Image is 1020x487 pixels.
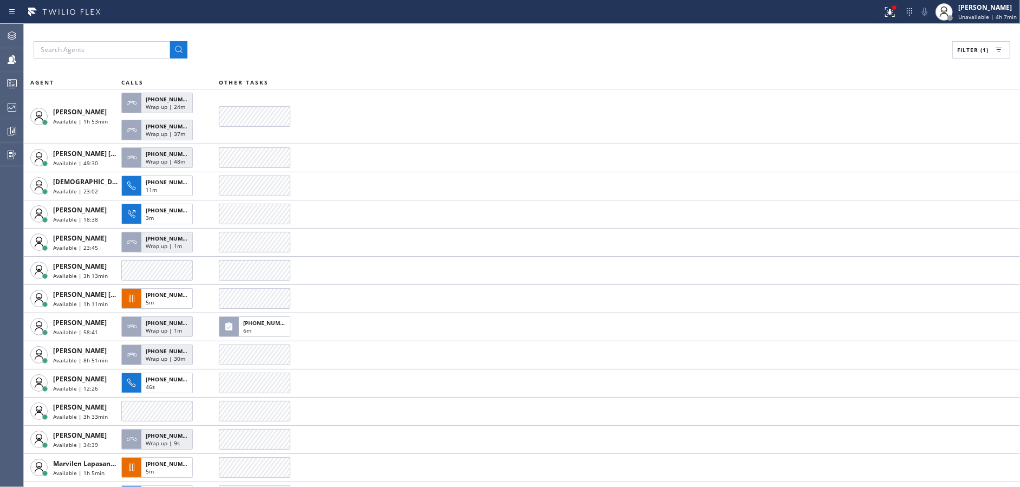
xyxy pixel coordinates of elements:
[53,469,105,477] span: Available | 1h 5min
[121,454,196,481] button: [PHONE_NUMBER]5m
[53,118,108,125] span: Available | 1h 53min
[30,79,54,86] span: AGENT
[952,41,1010,59] button: Filter (1)
[146,158,185,165] span: Wrap up | 48m
[243,327,251,334] span: 6m
[146,291,195,298] span: [PHONE_NUMBER]
[146,130,185,138] span: Wrap up | 37m
[146,298,154,306] span: 5m
[53,262,107,271] span: [PERSON_NAME]
[146,432,195,439] span: [PHONE_NUMBER]
[53,459,119,468] span: Marvilen Lapasanda
[958,3,1017,12] div: [PERSON_NAME]
[53,318,107,327] span: [PERSON_NAME]
[53,328,98,336] span: Available | 58:41
[121,89,196,116] button: [PHONE_NUMBER]Wrap up | 24m
[121,116,196,144] button: [PHONE_NUMBER]Wrap up | 37m
[957,46,989,54] span: Filter (1)
[53,216,98,223] span: Available | 18:38
[146,206,195,214] span: [PHONE_NUMBER]
[243,319,293,327] span: [PHONE_NUMBER]
[53,233,107,243] span: [PERSON_NAME]
[146,103,185,111] span: Wrap up | 24m
[53,441,98,449] span: Available | 34:39
[53,187,98,195] span: Available | 23:02
[146,150,195,158] span: [PHONE_NUMBER]
[53,374,107,384] span: [PERSON_NAME]
[121,200,196,228] button: [PHONE_NUMBER]3m
[146,460,195,467] span: [PHONE_NUMBER]
[53,159,98,167] span: Available | 49:30
[53,300,108,308] span: Available | 1h 11min
[121,229,196,256] button: [PHONE_NUMBER]Wrap up | 1m
[146,235,195,242] span: [PHONE_NUMBER]
[121,285,196,312] button: [PHONE_NUMBER]5m
[121,426,196,453] button: [PHONE_NUMBER]Wrap up | 9s
[121,369,196,397] button: [PHONE_NUMBER]46s
[219,79,269,86] span: OTHER TASKS
[146,122,195,130] span: [PHONE_NUMBER]
[53,356,108,364] span: Available | 8h 51min
[53,290,181,299] span: [PERSON_NAME] [PERSON_NAME] Dahil
[146,327,182,334] span: Wrap up | 1m
[53,244,98,251] span: Available | 23:45
[146,439,180,447] span: Wrap up | 9s
[146,383,155,391] span: 46s
[146,95,195,103] span: [PHONE_NUMBER]
[53,346,107,355] span: [PERSON_NAME]
[121,79,144,86] span: CALLS
[146,186,157,193] span: 11m
[121,313,196,340] button: [PHONE_NUMBER]Wrap up | 1m
[219,313,294,340] button: [PHONE_NUMBER]6m
[53,385,98,392] span: Available | 12:26
[53,177,180,186] span: [DEMOGRAPHIC_DATA][PERSON_NAME]
[146,355,185,362] span: Wrap up | 30m
[53,402,107,412] span: [PERSON_NAME]
[917,4,932,20] button: Mute
[53,149,162,158] span: [PERSON_NAME] [PERSON_NAME]
[121,341,196,368] button: [PHONE_NUMBER]Wrap up | 30m
[34,41,170,59] input: Search Agents
[146,375,195,383] span: [PHONE_NUMBER]
[53,205,107,215] span: [PERSON_NAME]
[146,467,154,475] span: 5m
[146,319,195,327] span: [PHONE_NUMBER]
[146,178,195,186] span: [PHONE_NUMBER]
[121,144,196,171] button: [PHONE_NUMBER]Wrap up | 48m
[146,347,195,355] span: [PHONE_NUMBER]
[53,431,107,440] span: [PERSON_NAME]
[146,242,182,250] span: Wrap up | 1m
[958,13,1017,21] span: Unavailable | 4h 7min
[53,272,108,280] span: Available | 3h 13min
[121,172,196,199] button: [PHONE_NUMBER]11m
[53,107,107,116] span: [PERSON_NAME]
[53,413,108,420] span: Available | 3h 33min
[146,214,154,222] span: 3m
